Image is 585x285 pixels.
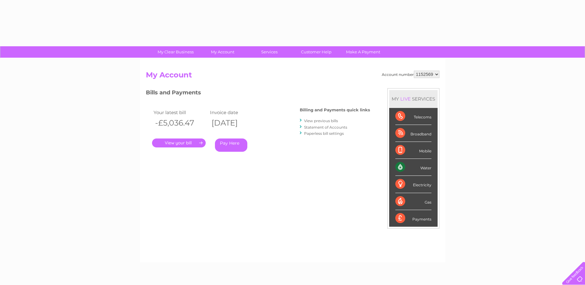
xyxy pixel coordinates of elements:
[399,96,412,102] div: LIVE
[300,108,370,112] h4: Billing and Payments quick links
[197,46,248,58] a: My Account
[304,131,344,136] a: Paperless bill settings
[152,108,209,117] td: Your latest bill
[395,193,431,210] div: Gas
[395,108,431,125] div: Telecoms
[152,117,209,129] th: -£5,036.47
[152,138,206,147] a: .
[244,46,295,58] a: Services
[146,88,370,99] h3: Bills and Payments
[215,138,247,152] a: Pay Here
[208,117,265,129] th: [DATE]
[382,71,439,78] div: Account number
[208,108,265,117] td: Invoice date
[389,90,438,108] div: MY SERVICES
[304,118,338,123] a: View previous bills
[395,210,431,227] div: Payments
[304,125,347,130] a: Statement of Accounts
[395,125,431,142] div: Broadband
[146,71,439,82] h2: My Account
[395,142,431,159] div: Mobile
[395,159,431,176] div: Water
[150,46,201,58] a: My Clear Business
[395,176,431,193] div: Electricity
[338,46,389,58] a: Make A Payment
[291,46,342,58] a: Customer Help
